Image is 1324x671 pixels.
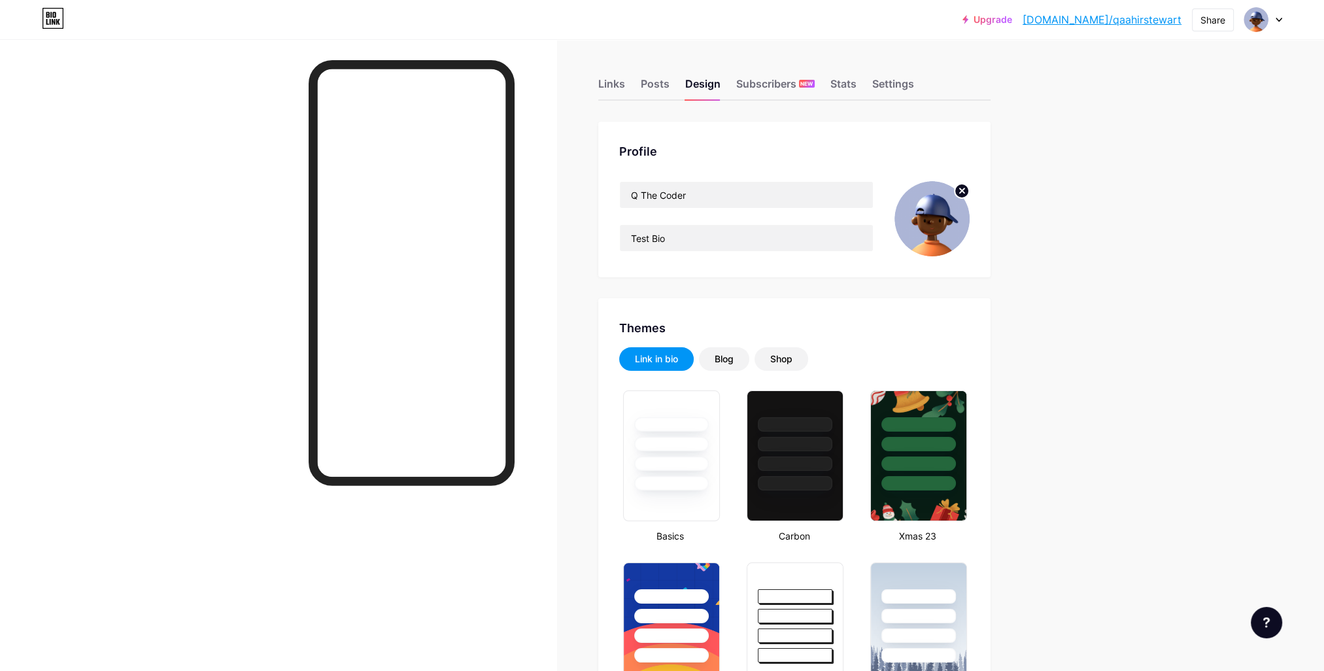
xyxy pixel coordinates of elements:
[619,319,970,337] div: Themes
[866,529,969,543] div: Xmas 23
[962,14,1012,25] a: Upgrade
[872,76,914,99] div: Settings
[715,353,734,366] div: Blog
[635,353,678,366] div: Link in bio
[894,181,970,256] img: qaahirstewart
[598,76,625,99] div: Links
[619,143,970,160] div: Profile
[620,225,873,251] input: Bio
[743,529,845,543] div: Carbon
[1023,12,1181,27] a: [DOMAIN_NAME]/qaahirstewart
[830,76,857,99] div: Stats
[800,80,813,88] span: NEW
[685,76,721,99] div: Design
[736,76,815,99] div: Subscribers
[770,353,792,366] div: Shop
[619,529,722,543] div: Basics
[620,182,873,208] input: Name
[641,76,670,99] div: Posts
[1244,7,1268,32] img: qaahirstewart
[1200,13,1225,27] div: Share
